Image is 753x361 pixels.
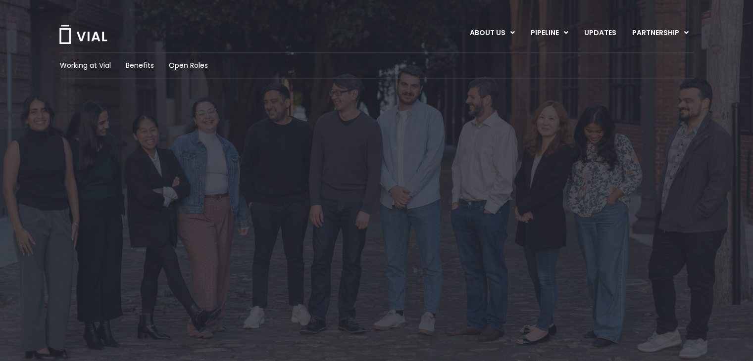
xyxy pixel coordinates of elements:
[576,25,624,42] a: UPDATES
[462,25,522,42] a: ABOUT USMenu Toggle
[523,25,576,42] a: PIPELINEMenu Toggle
[58,25,108,44] img: Vial Logo
[60,60,111,71] a: Working at Vial
[126,60,154,71] a: Benefits
[624,25,697,42] a: PARTNERSHIPMenu Toggle
[169,60,208,71] a: Open Roles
